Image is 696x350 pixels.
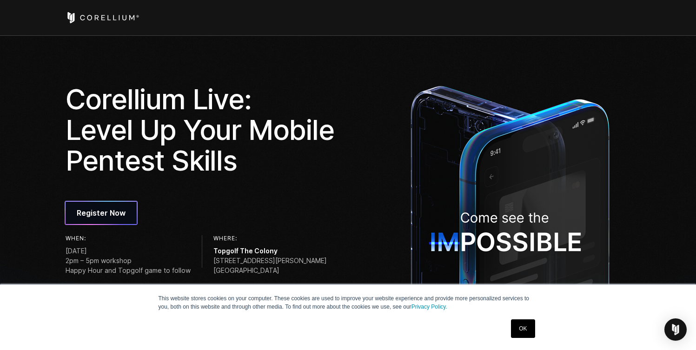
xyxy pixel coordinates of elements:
div: Open Intercom Messenger [664,318,687,341]
a: OK [511,319,535,338]
a: Corellium Home [66,12,139,23]
span: [DATE] [66,246,191,256]
span: Register Now [77,207,126,218]
span: 2pm – 5pm workshop Happy Hour and Topgolf game to follow [66,256,191,275]
p: This website stores cookies on your computer. These cookies are used to improve your website expe... [159,294,538,311]
span: [STREET_ADDRESS][PERSON_NAME] [GEOGRAPHIC_DATA] [213,256,327,275]
a: Privacy Policy. [411,304,447,310]
a: Register Now [66,202,137,224]
h6: When: [66,235,191,242]
h1: Corellium Live: Level Up Your Mobile Pentest Skills [66,84,342,176]
span: Topgolf The Colony [213,246,327,256]
h6: Where: [213,235,327,242]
